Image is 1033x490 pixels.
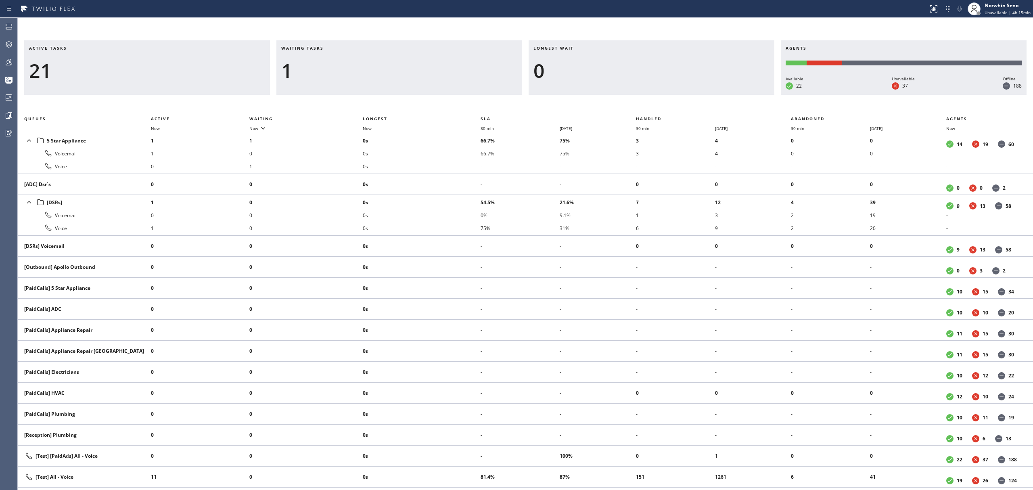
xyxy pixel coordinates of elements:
li: 20 [870,222,946,235]
li: 0 [870,134,946,147]
li: - [870,345,946,358]
li: - [481,345,560,358]
li: 0 [249,240,363,253]
span: Now [249,126,258,131]
div: Voicemail [24,149,144,158]
li: - [870,160,946,173]
li: - [636,429,715,442]
li: 0s [363,303,481,316]
li: 31% [560,222,636,235]
li: - [715,282,791,295]
li: - [481,160,560,173]
div: Voice [24,161,144,171]
li: - [791,261,870,274]
li: - [791,366,870,379]
div: [Reception] Plumbing [24,431,144,438]
dt: Available [946,414,954,421]
li: 0 [151,209,249,222]
dd: 20 [1008,309,1014,316]
span: 30 min [791,126,804,131]
dd: 15 [983,330,988,337]
li: - [560,261,636,274]
li: - [481,408,560,421]
dt: Available [946,140,954,148]
dd: 13 [980,246,985,253]
li: - [715,408,791,421]
span: [DATE] [715,126,728,131]
dt: Offline [992,184,1000,192]
li: 0 [249,408,363,421]
span: Now [946,126,955,131]
li: 0 [151,345,249,358]
dt: Unavailable [969,246,977,253]
dd: 11 [983,414,988,421]
div: Voicemail [24,210,144,220]
li: 0 [151,366,249,379]
div: [ADC] Dsr`s [24,181,144,188]
li: - [715,429,791,442]
li: - [946,160,1023,173]
li: - [715,324,791,337]
li: - [636,282,715,295]
li: 0 [249,196,363,209]
li: 2 [791,209,870,222]
li: 6 [636,222,715,235]
dd: 6 [983,435,985,442]
li: 0 [791,147,870,160]
li: 0 [636,387,715,400]
span: Now [363,126,372,131]
li: - [870,324,946,337]
li: 1 [249,134,363,147]
li: - [636,366,715,379]
div: [PaidCalls] Appliance Repair [24,327,144,333]
dt: Unavailable [972,351,979,358]
span: SLA [481,116,491,121]
li: 0 [870,178,946,191]
span: Agents [786,45,807,51]
li: 0s [363,209,481,222]
span: [DATE] [870,126,882,131]
li: 66.7% [481,134,560,147]
dd: 0 [980,184,983,191]
dt: Unavailable [972,330,979,337]
li: 0 [636,178,715,191]
li: 75% [481,222,560,235]
li: 0s [363,160,481,173]
li: - [560,324,636,337]
div: [PaidCalls] Plumbing [24,410,144,417]
li: 1 [715,450,791,463]
li: - [481,282,560,295]
span: Active [151,116,170,121]
dd: 10 [957,372,962,379]
li: - [560,160,636,173]
span: Active tasks [29,45,67,51]
dd: 13 [980,203,985,209]
dt: Unavailable [969,267,977,274]
li: 4 [791,196,870,209]
li: - [791,345,870,358]
li: 0s [363,178,481,191]
li: - [636,324,715,337]
dt: Unavailable [972,140,979,148]
li: 0 [636,450,715,463]
div: Norwhin Seno [985,2,1031,9]
dt: Available [946,246,954,253]
li: - [870,303,946,316]
dt: Available [946,288,954,295]
span: Unavailable | 4h 15min [985,10,1031,15]
li: 0s [363,345,481,358]
dd: 11 [957,351,962,358]
dd: 12 [957,393,962,400]
li: 1 [249,160,363,173]
li: - [791,160,870,173]
li: - [481,324,560,337]
span: 30 min [636,126,649,131]
div: Unavailable [892,75,915,82]
li: 0 [715,178,791,191]
dd: 10 [957,309,962,316]
li: - [791,303,870,316]
dd: 9 [957,246,960,253]
li: 0 [249,429,363,442]
dt: Offline [998,330,1005,337]
li: - [560,387,636,400]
